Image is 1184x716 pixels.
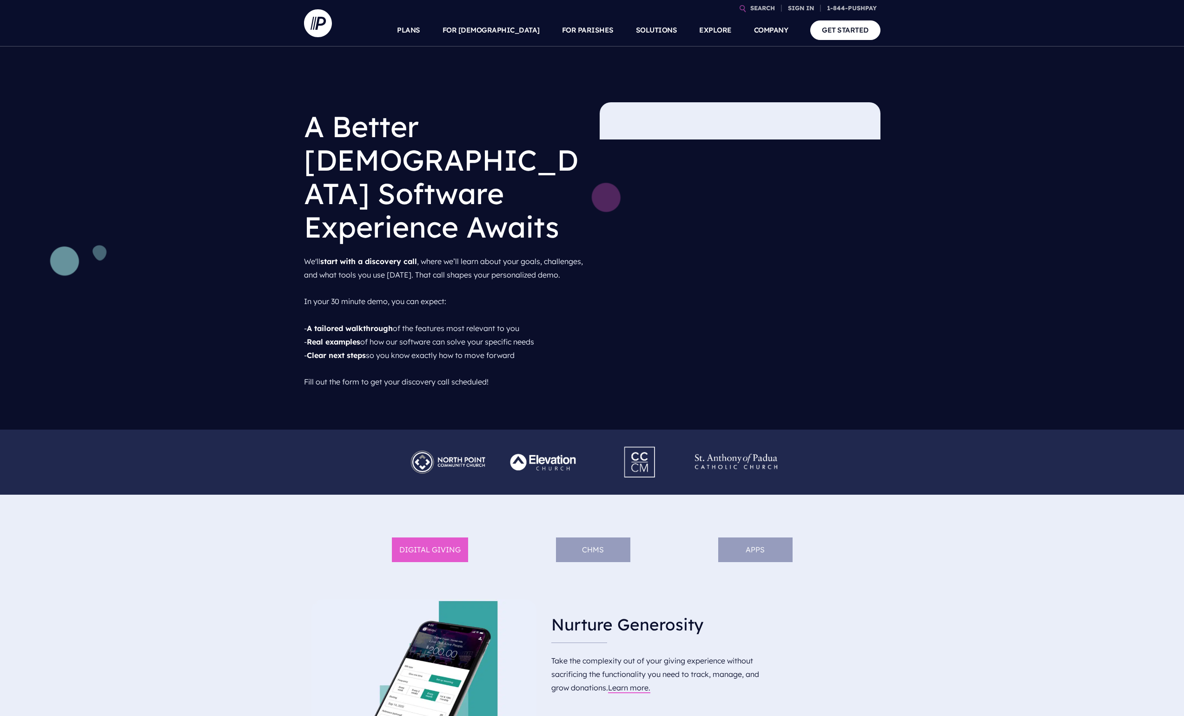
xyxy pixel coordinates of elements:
[304,251,585,392] p: We'll , where we’ll learn about your goals, challenges, and what tools you use [DATE]. That call ...
[320,257,417,266] strong: start with a discovery call
[636,14,677,46] a: SOLUTIONS
[443,14,540,46] a: FOR [DEMOGRAPHIC_DATA]
[718,537,793,562] li: APPS
[556,537,630,562] li: ChMS
[608,683,650,692] a: Learn more.
[551,650,777,698] p: Take the complexity out of your giving experience without sacrificing the functionality you need ...
[307,337,360,346] strong: Real examples
[699,14,732,46] a: EXPLORE
[304,102,585,251] h1: A Better [DEMOGRAPHIC_DATA] Software Experience Awaits
[607,441,674,450] picture: Pushpay_Logo__CCM
[754,14,788,46] a: COMPANY
[562,14,614,46] a: FOR PARISHES
[496,445,592,454] picture: Pushpay_Logo__Elevation
[688,445,784,454] picture: Pushpay_Logo__StAnthony
[400,445,496,454] picture: Pushpay_Logo__NorthPoint
[307,351,366,360] strong: Clear next steps
[307,324,393,333] strong: A tailored walkthrough
[810,20,880,40] a: GET STARTED
[392,537,468,562] li: DIGITAL GIVING
[397,14,420,46] a: PLANS
[551,607,777,643] h3: Nurture Generosity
